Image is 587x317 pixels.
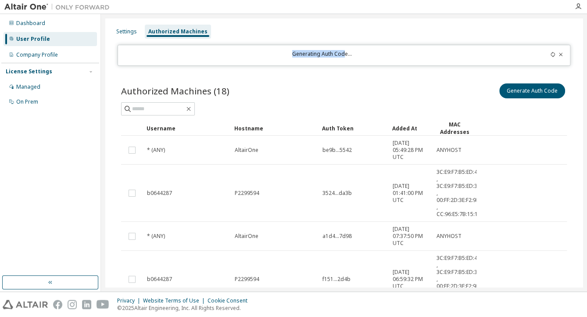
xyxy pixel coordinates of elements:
img: linkedin.svg [82,300,91,309]
img: instagram.svg [68,300,77,309]
span: b0644287 [147,276,172,283]
div: Authorized Machines [148,28,208,35]
div: Hostname [234,121,315,135]
img: Altair One [4,3,114,11]
div: Company Profile [16,51,58,58]
div: MAC Addresses [436,121,473,136]
div: License Settings [6,68,52,75]
p: © 2025 Altair Engineering, Inc. All Rights Reserved. [117,304,253,312]
div: On Prem [16,98,38,105]
div: Auth Token [322,121,385,135]
img: youtube.svg [97,300,109,309]
span: 3524...da3b [322,190,352,197]
div: Dashboard [16,20,45,27]
div: Managed [16,83,40,90]
span: be9b...5542 [322,147,352,154]
span: 3C:E9:F7:B5:ED:42 , 3C:E9:F7:B5:ED:3E , 00:FF:2D:3E:F2:9F , CC:96:E5:7B:15:1E [437,255,480,304]
span: [DATE] 05:49:28 PM UTC [393,140,429,161]
span: Authorized Machines (18) [121,85,229,97]
span: AltairOne [235,147,258,154]
span: 3C:E9:F7:B5:ED:42 , 3C:E9:F7:B5:ED:3E , 00:FF:2D:3E:F2:9F , CC:96:E5:7B:15:1E [437,169,480,218]
div: Username [147,121,227,135]
span: [DATE] 06:59:32 PM UTC [393,269,429,290]
button: Generate Auth Code [499,83,565,98]
span: * (ANY) [147,233,165,240]
div: User Profile [16,36,50,43]
div: Website Terms of Use [143,297,208,304]
div: Settings [116,28,137,35]
span: ANYHOST [437,147,462,154]
span: ANYHOST [437,233,462,240]
span: * (ANY) [147,147,165,154]
div: Generating Auth Code... [123,50,520,60]
span: P2299594 [235,276,259,283]
span: [DATE] 01:41:00 PM UTC [393,183,429,204]
div: Cookie Consent [208,297,253,304]
img: facebook.svg [53,300,62,309]
img: altair_logo.svg [3,300,48,309]
span: AltairOne [235,233,258,240]
div: Added At [392,121,429,135]
span: a1d4...7d98 [322,233,352,240]
span: f151...2d4b [322,276,351,283]
span: b0644287 [147,190,172,197]
span: P2299594 [235,190,259,197]
span: [DATE] 07:37:50 PM UTC [393,226,429,247]
div: Privacy [117,297,143,304]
